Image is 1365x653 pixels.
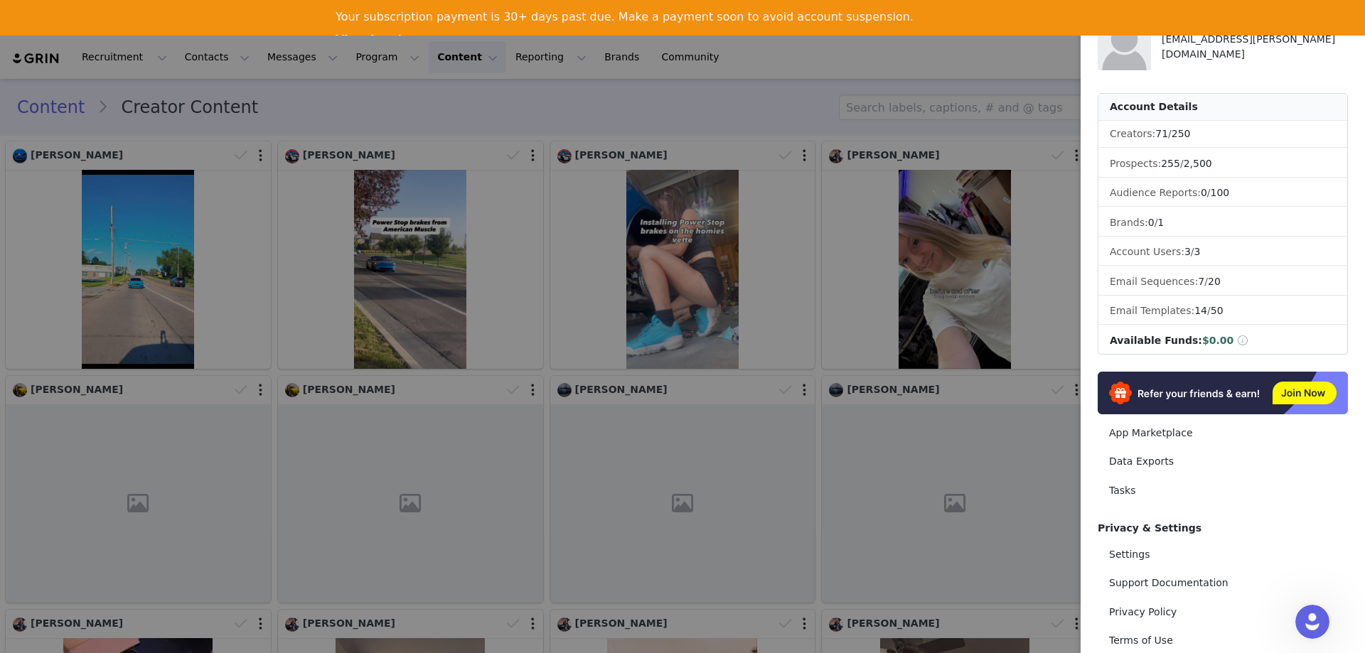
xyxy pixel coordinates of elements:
[1184,246,1191,257] span: 3
[1098,372,1348,414] img: Refer & Earn
[1194,305,1223,316] span: /
[1098,420,1348,446] a: App Marketplace
[1098,239,1347,266] li: Account Users:
[1098,599,1348,625] a: Privacy Policy
[1208,276,1221,287] span: 20
[1098,210,1347,237] li: Brands:
[1161,158,1180,169] span: 255
[1194,305,1207,316] span: 14
[1155,128,1190,139] span: /
[1211,305,1224,316] span: 50
[1098,522,1201,534] span: Privacy & Settings
[1157,217,1164,228] span: 1
[1184,158,1212,169] span: 2,500
[1148,217,1165,228] span: /
[1098,298,1347,325] li: Email Templates:
[1098,448,1348,475] a: Data Exports
[1201,187,1207,198] span: 0
[1098,17,1151,70] img: placeholder-profile.jpg
[1162,32,1348,62] div: [EMAIL_ADDRESS][PERSON_NAME][DOMAIN_NAME]
[1211,187,1230,198] span: 100
[1098,94,1347,121] div: Account Details
[1098,151,1347,178] li: Prospects:
[1202,335,1233,346] span: $0.00
[1098,269,1347,296] li: Email Sequences:
[1161,158,1212,169] span: /
[1098,180,1347,207] li: Audience Reports: /
[1098,477,1348,504] a: Tasks
[1295,605,1329,639] iframe: Intercom live chat
[1110,335,1202,346] span: Available Funds:
[336,10,914,24] div: Your subscription payment is 30+ days past due. Make a payment soon to avoid account suspension.
[1148,217,1155,228] span: 0
[1155,128,1168,139] span: 71
[1098,570,1348,596] a: Support Documentation
[1098,121,1347,148] li: Creators:
[1172,128,1191,139] span: 250
[1184,246,1201,257] span: /
[336,33,423,48] a: View Invoices
[1194,246,1201,257] span: 3
[1098,541,1348,568] a: Settings
[1198,276,1204,287] span: 7
[1198,276,1220,287] span: /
